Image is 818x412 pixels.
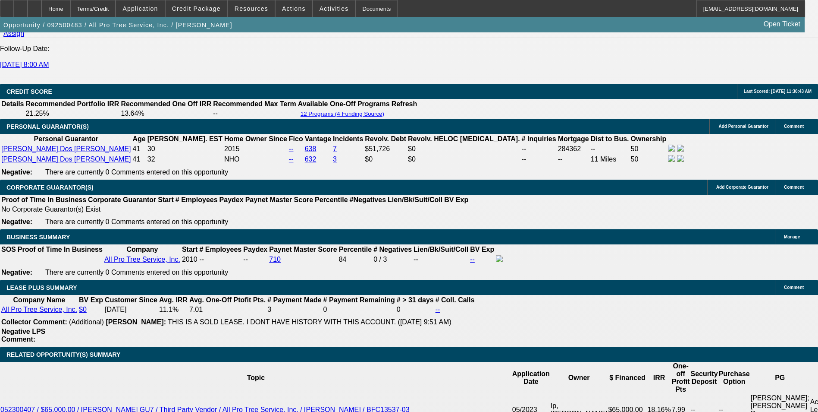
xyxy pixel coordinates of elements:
td: 7.01 [189,305,266,314]
b: Ownership [631,135,667,143]
td: 3 [267,305,322,314]
span: Add Corporate Guarantor [716,185,768,190]
b: Paydex [219,196,244,203]
b: Negative: [1,269,32,276]
td: 41 [132,144,146,154]
a: $0 [79,306,87,313]
span: CREDIT SCORE [6,88,52,95]
span: RELATED OPPORTUNITY(S) SUMMARY [6,351,120,358]
img: linkedin-icon.png [677,145,684,152]
a: -- [436,306,440,313]
td: -- [590,144,630,154]
a: -- [289,145,294,152]
a: Open Ticket [760,17,804,32]
img: facebook-icon.png [668,155,675,162]
td: 0 [323,305,395,314]
td: 21.25% [25,109,119,118]
b: BV Exp [444,196,468,203]
span: LEASE PLUS SUMMARY [6,284,77,291]
button: Application [116,0,164,17]
td: -- [558,155,589,164]
div: 84 [339,256,372,263]
b: Paynet Master Score [245,196,313,203]
td: -- [243,255,268,264]
b: Lien/Bk/Suit/Coll [414,246,468,253]
b: # Employees [199,246,241,253]
th: Proof of Time In Business [1,196,87,204]
b: Lien/Bk/Suit/Coll [388,196,442,203]
a: -- [289,155,294,163]
td: 284362 [558,144,589,154]
td: -- [213,109,297,118]
td: No Corporate Guarantor(s) Exist [1,205,472,214]
a: All Pro Tree Service, Inc. [1,306,77,313]
span: Comment [784,285,804,290]
td: 50 [630,155,667,164]
b: Corporate Guarantor [88,196,156,203]
b: Paydex [243,246,267,253]
a: 7 [333,145,337,152]
div: 0 / 3 [373,256,412,263]
th: Recommended Max Term [213,100,297,108]
b: Incidents [333,135,363,143]
b: # Employees [176,196,218,203]
button: Actions [276,0,312,17]
span: There are currently 0 Comments entered on this opportunity [45,269,228,276]
span: -- [199,256,204,263]
span: CORPORATE GUARANTOR(S) [6,184,94,191]
b: # Negatives [373,246,412,253]
b: Paynet Master Score [269,246,337,253]
td: $0 [407,155,520,164]
th: IRR [647,362,671,394]
b: BV Exp [470,246,494,253]
span: Last Scored: [DATE] 11:30:43 AM [744,89,812,94]
th: Application Date [512,362,550,394]
span: 2015 [224,145,240,152]
img: facebook-icon.png [496,255,503,262]
td: $51,726 [364,144,407,154]
b: Negative: [1,218,32,225]
b: #Negatives [350,196,386,203]
b: # Payment Made [267,296,321,304]
span: There are currently 0 Comments entered on this opportunity [45,168,228,176]
b: Revolv. HELOC [MEDICAL_DATA]. [408,135,520,143]
span: There are currently 0 Comments entered on this opportunity [45,218,228,225]
td: -- [521,155,557,164]
b: # > 31 days [397,296,434,304]
td: $0 [407,144,520,154]
b: Start [158,196,173,203]
td: NHO [224,155,288,164]
b: # Inquiries [522,135,556,143]
b: Collector Comment: [1,318,67,326]
b: Fico [289,135,303,143]
td: 11.1% [159,305,188,314]
span: Opportunity / 092500483 / All Pro Tree Service, Inc. / [PERSON_NAME] [3,22,232,29]
td: -- [521,144,557,154]
a: 710 [269,256,281,263]
b: [PERSON_NAME]: [106,318,166,326]
span: Application [122,5,158,12]
a: 632 [305,155,317,163]
b: Customer Since [105,296,157,304]
span: Manage [784,235,800,239]
b: Mortgage [558,135,589,143]
th: Purchase Option [718,362,750,394]
th: Refresh [391,100,418,108]
b: Percentile [315,196,348,203]
b: Percentile [339,246,372,253]
img: linkedin-icon.png [677,155,684,162]
td: 41 [132,155,146,164]
td: -- [413,255,469,264]
button: 12 Programs (4 Funding Source) [298,110,387,117]
th: Available One-Off Programs [298,100,390,108]
img: facebook-icon.png [668,145,675,152]
th: SOS [1,245,16,254]
b: # Payment Remaining [323,296,395,304]
button: Resources [228,0,275,17]
span: Actions [282,5,306,12]
td: 0 [396,305,434,314]
span: Comment [784,185,804,190]
b: Avg. IRR [159,296,188,304]
b: Revolv. Debt [365,135,406,143]
b: # Coll. Calls [436,296,475,304]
